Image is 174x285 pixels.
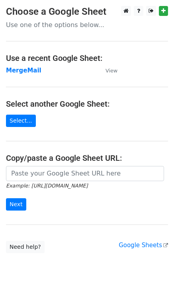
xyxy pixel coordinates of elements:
a: View [98,67,117,74]
a: Google Sheets [119,242,168,249]
h4: Select another Google Sheet: [6,99,168,109]
a: MergeMail [6,67,41,74]
p: Use one of the options below... [6,21,168,29]
h3: Choose a Google Sheet [6,6,168,18]
a: Need help? [6,241,45,253]
small: View [106,68,117,74]
h4: Copy/paste a Google Sheet URL: [6,153,168,163]
small: Example: [URL][DOMAIN_NAME] [6,183,88,189]
a: Select... [6,115,36,127]
input: Paste your Google Sheet URL here [6,166,164,181]
input: Next [6,198,26,211]
h4: Use a recent Google Sheet: [6,53,168,63]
